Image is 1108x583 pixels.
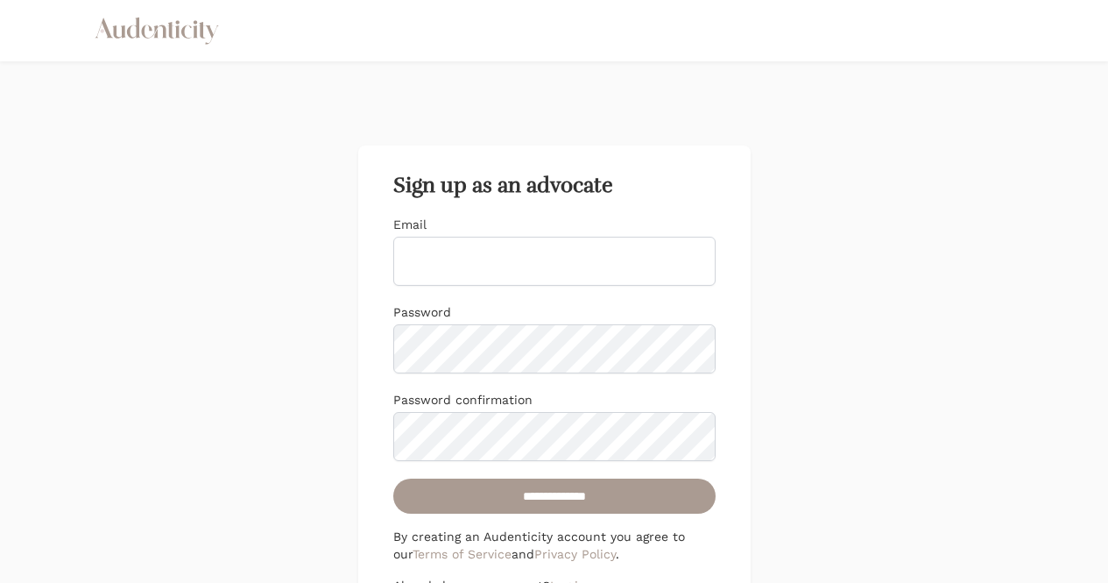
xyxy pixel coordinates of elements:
p: By creating an Audenticity account you agree to our and . [393,528,716,563]
label: Password [393,305,451,319]
h2: Sign up as an advocate [393,174,716,198]
a: Privacy Policy [534,547,616,561]
label: Password confirmation [393,393,533,407]
a: Terms of Service [413,547,512,561]
label: Email [393,217,427,231]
